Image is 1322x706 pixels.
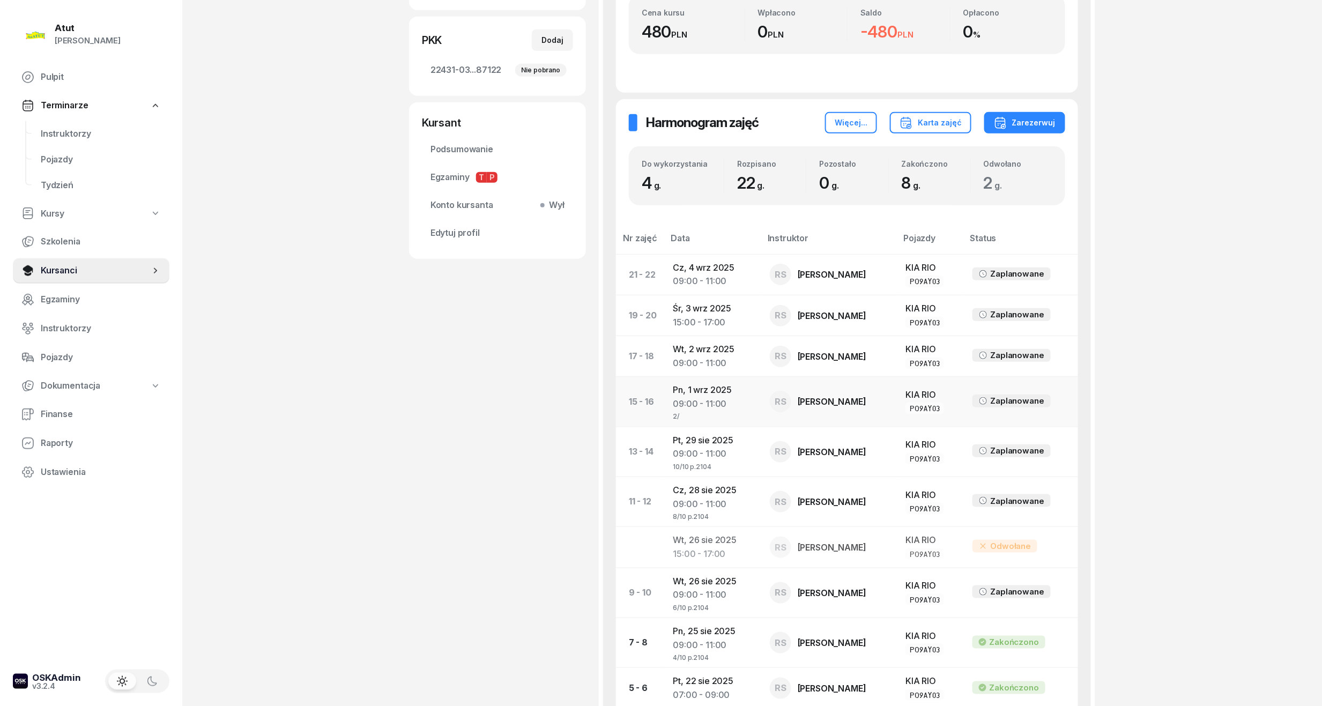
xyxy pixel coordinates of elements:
div: Zaplanowane [991,267,1044,281]
span: RS [775,588,786,597]
a: Instruktorzy [32,121,169,147]
img: logo-xs-dark@2x.png [13,674,28,689]
div: KIA RIO [905,629,955,643]
div: Odwołane [972,540,1038,553]
div: Atut [55,24,121,33]
div: 15:00 - 17:00 [673,316,753,330]
div: -480 [860,22,950,42]
div: [PERSON_NAME] [55,34,121,48]
div: Nie pobrano [515,64,567,77]
div: [PERSON_NAME] [798,638,866,647]
small: g. [913,180,920,191]
span: 22 [737,173,770,192]
a: Raporty [13,430,169,456]
small: g. [831,180,839,191]
div: PO9AY03 [910,645,940,654]
button: Karta zajęć [890,112,971,133]
div: 8/10 p.2104 [673,511,753,520]
th: Instruktor [761,231,897,254]
td: 17 - 18 [616,336,665,377]
span: 22431-03...87122 [430,63,565,77]
div: KIA RIO [905,388,955,402]
small: PLN [897,29,913,40]
div: Saldo [860,8,950,17]
div: KIA RIO [905,488,955,502]
div: KIA RIO [905,674,955,688]
span: Konto kursanta [430,198,565,212]
td: Wt, 2 wrz 2025 [665,336,761,377]
div: [PERSON_NAME] [798,684,866,693]
span: Pulpit [41,70,161,84]
a: Ustawienia [13,459,169,485]
div: KIA RIO [905,438,955,452]
a: Pojazdy [13,345,169,370]
div: 0 [963,22,1053,42]
div: Zaplanowane [991,394,1044,408]
div: Odwołano [984,159,1052,168]
div: OSKAdmin [32,673,81,682]
a: Szkolenia [13,229,169,255]
div: 09:00 - 11:00 [673,274,753,288]
span: RS [775,683,786,693]
span: Terminarze [41,99,88,113]
div: Wpłacono [758,8,848,17]
span: P [487,172,497,183]
td: Cz, 4 wrz 2025 [665,254,761,295]
div: Zarezerwuj [994,116,1056,129]
span: Instruktorzy [41,322,161,336]
div: Rozpisano [737,159,806,168]
div: Dodaj [541,34,563,47]
div: Cena kursu [642,8,745,17]
th: Data [665,231,761,254]
small: PLN [768,29,784,40]
div: PO9AY03 [910,690,940,700]
button: Więcej... [825,112,877,133]
a: 22431-03...87122Nie pobrano [422,57,573,83]
td: 9 - 10 [616,568,665,618]
a: Edytuj profil [422,220,573,246]
div: PO9AY03 [910,504,940,513]
span: Wył [545,198,565,212]
small: PLN [672,29,688,40]
a: Finanse [13,402,169,427]
a: Dokumentacja [13,374,169,398]
div: [PERSON_NAME] [798,270,866,279]
div: PO9AY03 [910,318,940,327]
span: RS [775,352,786,361]
div: Zakończono [990,681,1039,695]
div: Więcej... [835,116,867,129]
h2: Harmonogram zajęć [646,114,759,131]
div: 0 [758,22,848,42]
span: RS [775,543,786,552]
span: RS [775,638,786,648]
a: Konto kursantaWył [422,192,573,218]
td: 21 - 22 [616,254,665,295]
div: Zaplanowane [991,444,1044,458]
div: [PERSON_NAME] [798,589,866,597]
div: Zaplanowane [991,585,1044,599]
div: PO9AY03 [910,359,940,368]
span: Finanse [41,407,161,421]
div: [PERSON_NAME] [798,543,866,552]
a: Kursanci [13,258,169,284]
span: 4 [642,173,667,192]
span: Kursy [41,207,64,221]
span: Pojazdy [41,351,161,365]
a: Tydzień [32,173,169,198]
div: 10/10 p.2104 [673,461,753,470]
div: Zakończono [902,159,970,168]
div: PKK [422,33,442,48]
div: 07:00 - 09:00 [673,688,753,702]
a: Egzaminy [13,287,169,313]
small: % [973,29,981,40]
div: 09:00 - 11:00 [673,397,753,411]
span: Kursanci [41,264,150,278]
div: KIA RIO [905,343,955,356]
div: KIA RIO [905,579,955,593]
td: Wt, 26 sie 2025 [665,527,761,568]
div: PO9AY03 [910,454,940,463]
div: 2/ [673,411,753,420]
div: Opłacono [963,8,1053,17]
div: [PERSON_NAME] [798,352,866,361]
span: Tydzień [41,179,161,192]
